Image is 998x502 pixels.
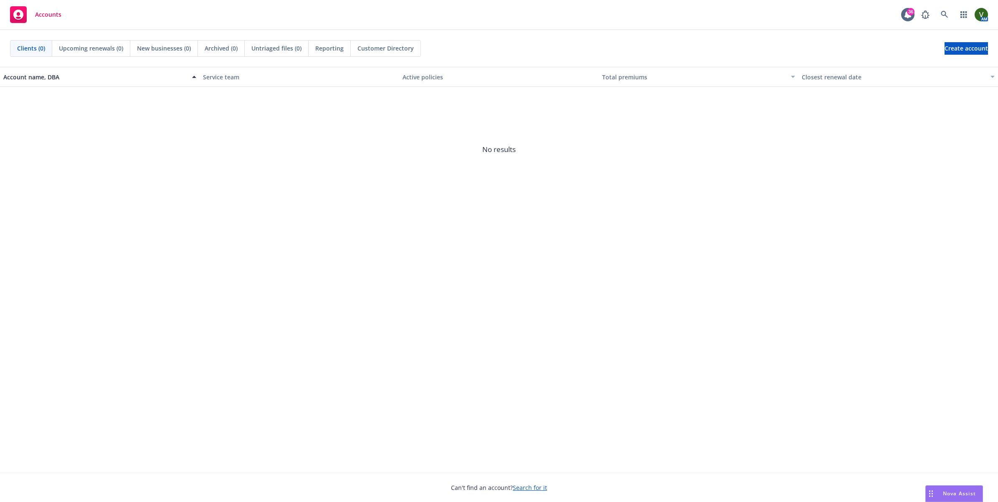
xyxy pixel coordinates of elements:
[955,6,972,23] a: Switch app
[17,44,45,53] span: Clients (0)
[315,44,344,53] span: Reporting
[943,490,976,497] span: Nova Assist
[251,44,301,53] span: Untriaged files (0)
[945,42,988,55] a: Create account
[399,67,599,87] button: Active policies
[35,11,61,18] span: Accounts
[917,6,934,23] a: Report a Bug
[945,41,988,56] span: Create account
[925,485,983,502] button: Nova Assist
[513,484,547,492] a: Search for it
[926,486,936,502] div: Drag to move
[137,44,191,53] span: New businesses (0)
[205,44,238,53] span: Archived (0)
[602,73,786,81] div: Total premiums
[798,67,998,87] button: Closest renewal date
[975,8,988,21] img: photo
[59,44,123,53] span: Upcoming renewals (0)
[802,73,985,81] div: Closest renewal date
[3,73,187,81] div: Account name, DBA
[200,67,399,87] button: Service team
[7,3,65,26] a: Accounts
[907,8,914,15] div: 36
[599,67,798,87] button: Total premiums
[357,44,414,53] span: Customer Directory
[936,6,953,23] a: Search
[451,483,547,492] span: Can't find an account?
[403,73,595,81] div: Active policies
[203,73,396,81] div: Service team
